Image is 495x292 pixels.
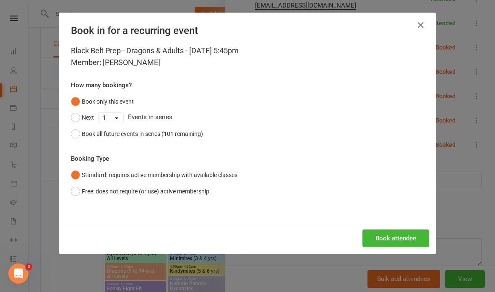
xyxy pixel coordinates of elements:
[71,45,424,68] div: Black Belt Prep - Dragons & Adults - [DATE] 5:45pm Member: [PERSON_NAME]
[71,109,424,125] div: Events in series
[71,183,209,199] button: Free: does not require (or use) active membership
[71,94,134,109] button: Book only this event
[8,263,29,284] iframe: Intercom live chat
[71,167,237,183] button: Standard: requires active membership with available classes
[71,126,203,142] button: Book all future events in series (101 remaining)
[414,18,427,32] button: Close
[26,263,32,270] span: 1
[71,109,94,125] button: Next
[71,25,424,36] h4: Book in for a recurring event
[71,80,132,90] label: How many bookings?
[82,129,203,138] div: Book all future events in series (101 remaining)
[362,229,429,247] button: Book attendee
[71,154,109,164] label: Booking Type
